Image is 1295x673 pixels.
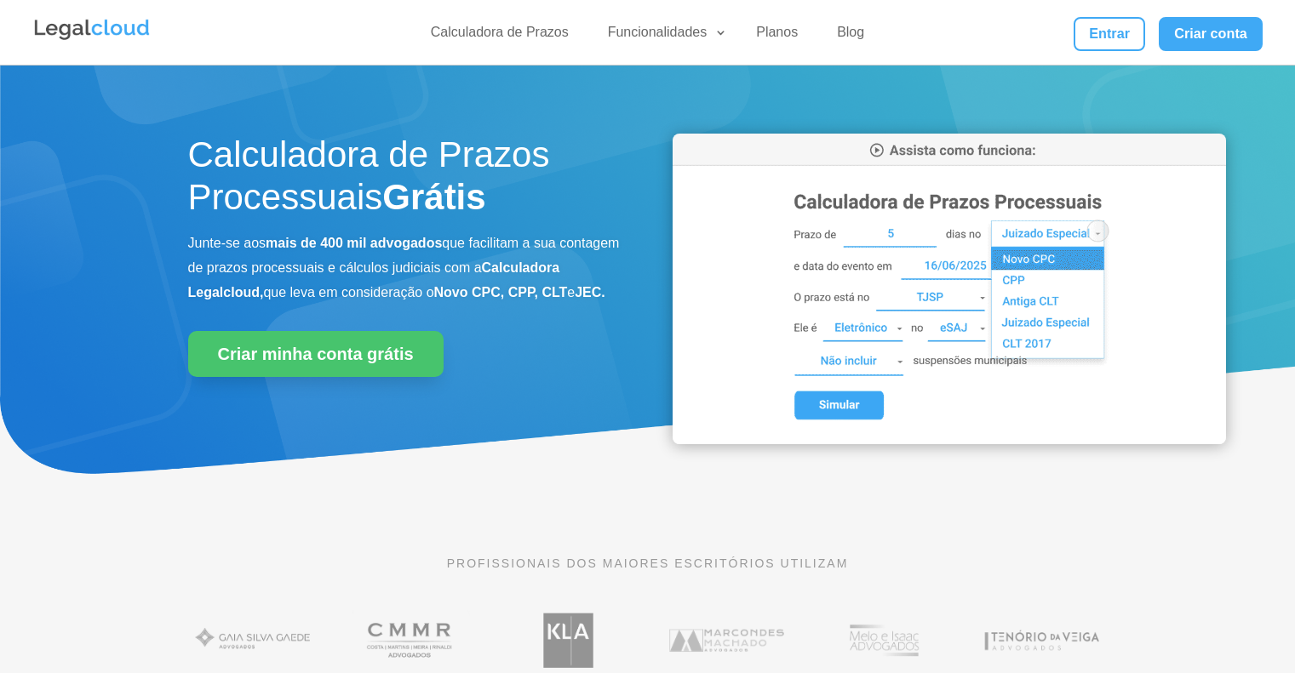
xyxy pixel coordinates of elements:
p: Junte-se aos que facilitam a sua contagem de prazos processuais e cálculos judiciais com a que le... [188,231,622,305]
b: mais de 400 mil advogados [266,236,442,250]
a: Planos [746,24,808,48]
a: Funcionalidades [598,24,728,48]
a: Blog [827,24,874,48]
a: Calculadora de Prazos [421,24,579,48]
img: Calculadora de Prazos Processuais da Legalcloud [673,134,1226,444]
a: Criar conta [1159,17,1263,51]
b: JEC. [575,285,605,299]
b: Novo CPC, CPP, CLT [434,285,568,299]
h1: Calculadora de Prazos Processuais [188,134,622,228]
p: PROFISSIONAIS DOS MAIORES ESCRITÓRIOS UTILIZAM [188,554,1108,573]
a: Logo da Legalcloud [32,31,152,45]
a: Criar minha conta grátis [188,331,444,377]
img: Legalcloud Logo [32,17,152,43]
strong: Grátis [382,177,485,217]
a: Entrar [1074,17,1145,51]
a: Calculadora de Prazos Processuais da Legalcloud [673,432,1226,447]
b: Calculadora Legalcloud, [188,260,560,299]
